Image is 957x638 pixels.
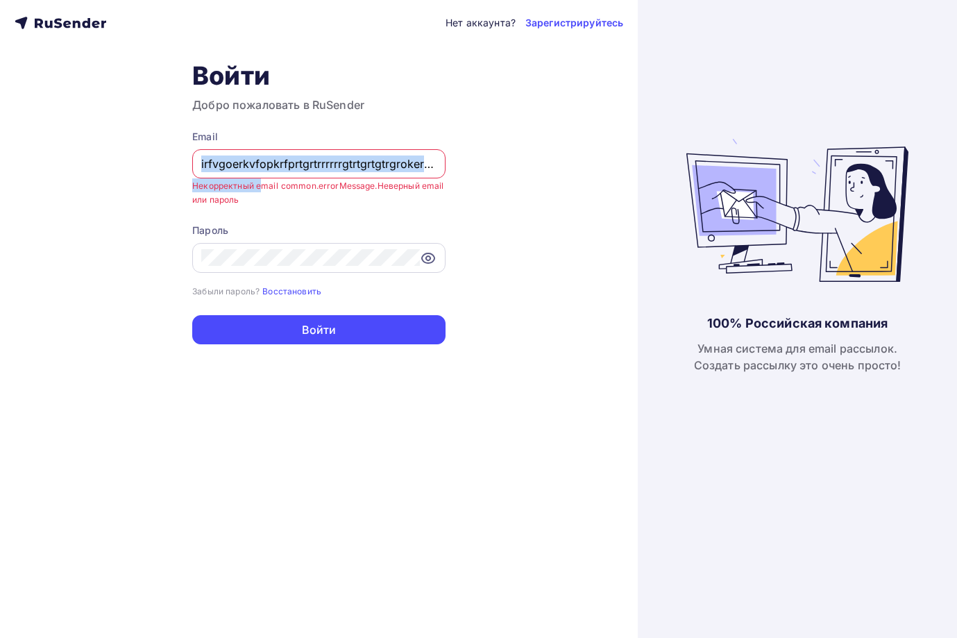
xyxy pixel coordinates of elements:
div: 100% Российская компания [707,315,888,332]
small: Восстановить [262,286,321,296]
div: Нет аккаунта? [446,16,516,30]
div: Умная система для email рассылок. Создать рассылку это очень просто! [694,340,901,373]
a: Зарегистрируйтесь [525,16,623,30]
h1: Войти [192,60,446,91]
a: Восстановить [262,285,321,296]
div: Email [192,130,446,144]
small: Некорректный email [192,181,278,191]
h3: Добро пожаловать в RuSender [192,96,446,113]
small: common.errorMessage.Неверный email или пароль [192,181,443,205]
div: Пароль [192,224,446,237]
input: Укажите свой email [201,156,437,172]
button: Войти [192,315,446,344]
small: Забыли пароль? [192,286,260,296]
